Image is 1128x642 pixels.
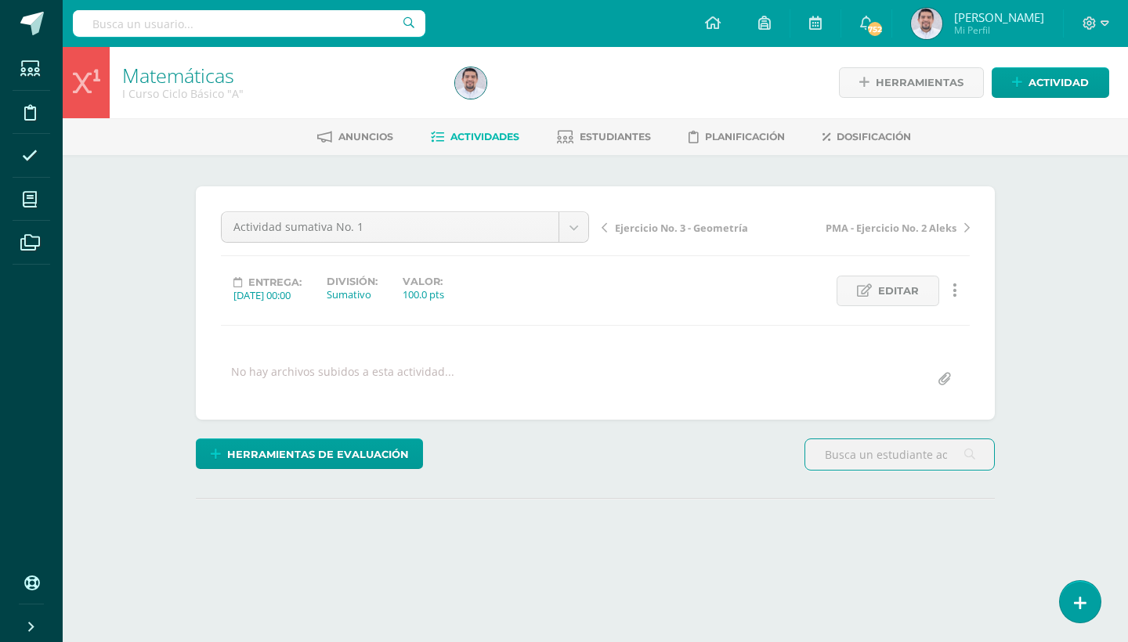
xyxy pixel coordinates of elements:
[837,131,911,142] span: Dosificación
[876,68,963,97] span: Herramientas
[196,438,423,469] a: Herramientas de evaluación
[233,288,302,302] div: [DATE] 00:00
[122,64,436,86] h1: Matemáticas
[403,287,444,301] div: 100.0 pts
[878,276,919,305] span: Editar
[327,276,378,287] label: División:
[911,8,942,39] img: 128a2339fae2614ebf483c496f84f6fa.png
[233,212,547,242] span: Actividad sumativa No. 1
[222,212,588,242] a: Actividad sumativa No. 1
[615,221,748,235] span: Ejercicio No. 3 - Geometría
[73,10,425,37] input: Busca un usuario...
[839,67,984,98] a: Herramientas
[248,276,302,288] span: Entrega:
[327,287,378,301] div: Sumativo
[580,131,651,142] span: Estudiantes
[1029,68,1089,97] span: Actividad
[866,20,884,38] span: 752
[602,219,786,235] a: Ejercicio No. 3 - Geometría
[705,131,785,142] span: Planificación
[338,131,393,142] span: Anuncios
[557,124,651,150] a: Estudiantes
[689,124,785,150] a: Planificación
[992,67,1109,98] a: Actividad
[231,364,454,395] div: No hay archivos subidos a esta actividad...
[317,124,393,150] a: Anuncios
[786,219,970,235] a: PMA - Ejercicio No. 2 Aleks
[826,221,956,235] span: PMA - Ejercicio No. 2 Aleks
[403,276,444,287] label: Valor:
[122,62,234,88] a: Matemáticas
[805,439,994,470] input: Busca un estudiante aquí...
[122,86,436,101] div: I Curso Ciclo Básico 'A'
[822,124,911,150] a: Dosificación
[954,9,1044,25] span: [PERSON_NAME]
[954,23,1044,37] span: Mi Perfil
[450,131,519,142] span: Actividades
[431,124,519,150] a: Actividades
[227,440,409,469] span: Herramientas de evaluación
[455,67,486,99] img: 128a2339fae2614ebf483c496f84f6fa.png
